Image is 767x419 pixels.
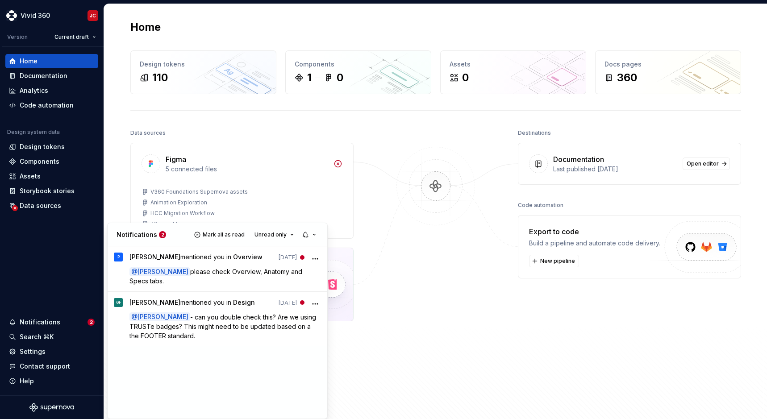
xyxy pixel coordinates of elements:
[117,253,120,261] div: P
[116,298,121,307] div: GF
[233,253,263,261] span: Overview
[138,313,188,321] span: [PERSON_NAME]
[129,253,263,265] span: mentioned you in
[138,268,188,275] span: [PERSON_NAME]
[129,299,180,306] span: [PERSON_NAME]
[117,230,157,239] p: Notifications
[279,253,297,262] time: 3/4/2025, 9:39 AM
[129,253,180,261] span: [PERSON_NAME]
[250,228,298,241] button: Unread only
[279,299,297,307] time: 6/14/2024, 7:56 AM
[233,299,255,306] span: Design
[192,228,249,241] button: Mark all as read
[129,313,318,340] span: - can you double check this? Are we using TRUSTe badges? This might need to be updated based on a...
[309,253,321,265] button: More
[159,231,166,238] span: 2
[129,312,190,321] span: @
[129,268,304,285] span: please check Overview, Anatomy and Specs tabs.
[309,298,321,310] button: More
[129,267,190,276] span: @
[129,298,255,310] span: mentioned you in
[254,231,287,238] span: Unread only
[203,231,245,238] span: Mark all as read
